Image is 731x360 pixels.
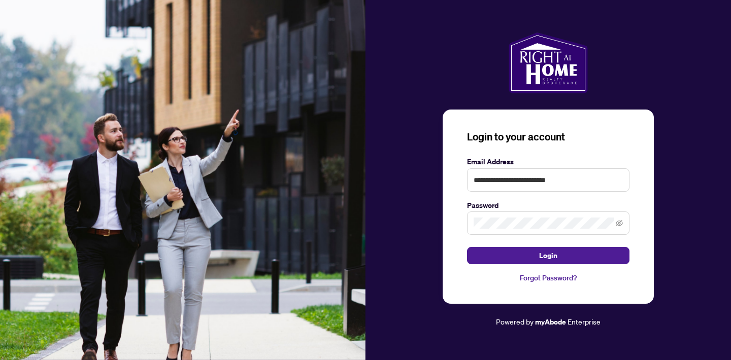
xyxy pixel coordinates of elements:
[467,130,629,144] h3: Login to your account
[467,156,629,167] label: Email Address
[535,316,566,328] a: myAbode
[467,272,629,283] a: Forgot Password?
[509,32,587,93] img: ma-logo
[539,247,557,264] span: Login
[568,317,601,326] span: Enterprise
[467,200,629,211] label: Password
[496,317,534,326] span: Powered by
[467,247,629,264] button: Login
[616,220,623,227] span: eye-invisible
